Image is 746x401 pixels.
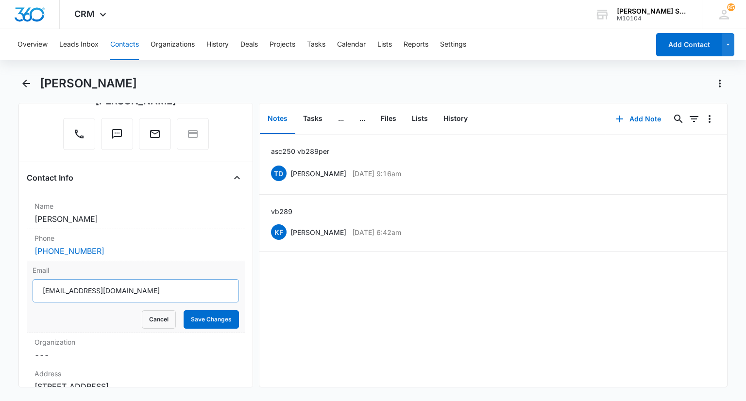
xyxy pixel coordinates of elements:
button: Lists [404,104,436,134]
p: [DATE] 9:16am [352,168,401,179]
button: ... [352,104,373,134]
button: Calendar [337,29,366,60]
button: Save Changes [184,310,239,329]
button: Deals [240,29,258,60]
p: asc 250 vb 2 89 per [271,146,329,156]
a: Email [139,133,171,141]
button: Close [229,170,245,185]
p: [DATE] 6:42am [352,227,401,237]
dd: [PERSON_NAME] [34,213,237,225]
button: Tasks [295,104,330,134]
button: Text [101,118,133,150]
label: Address [34,368,237,379]
span: 85 [727,3,735,11]
button: Cancel [142,310,176,329]
button: Leads Inbox [59,29,99,60]
a: Call [63,133,95,141]
button: History [206,29,229,60]
button: Add Note [606,107,671,131]
button: Email [139,118,171,150]
label: Name [34,201,237,211]
a: [PHONE_NUMBER] [34,245,104,257]
div: Name[PERSON_NAME] [27,197,244,229]
p: vb2 89 [271,206,292,217]
button: Organizations [151,29,195,60]
div: account id [617,15,688,22]
span: CRM [74,9,95,19]
label: Email [33,265,238,275]
button: Search... [671,111,686,127]
div: Phone[PHONE_NUMBER] [27,229,244,261]
button: Actions [712,76,728,91]
button: Notes [260,104,295,134]
span: TD [271,166,287,181]
button: Settings [440,29,466,60]
h4: Contact Info [27,172,73,184]
button: Back [18,76,34,91]
dd: --- [34,349,237,361]
button: Files [373,104,404,134]
div: notifications count [727,3,735,11]
div: Organization--- [27,333,244,365]
label: Organization [34,337,237,347]
button: Add Contact [656,33,722,56]
button: Lists [377,29,392,60]
button: Reports [404,29,428,60]
button: Filters [686,111,702,127]
div: Address[STREET_ADDRESS] [27,365,244,397]
label: Phone [34,233,237,243]
p: [PERSON_NAME] [290,227,346,237]
button: History [436,104,475,134]
p: [PERSON_NAME] [290,168,346,179]
button: Tasks [307,29,325,60]
dd: [STREET_ADDRESS] [34,381,237,392]
a: Text [101,133,133,141]
button: Contacts [110,29,139,60]
button: Call [63,118,95,150]
h1: [PERSON_NAME] [40,76,137,91]
button: ... [330,104,352,134]
button: Projects [270,29,295,60]
button: Overview [17,29,48,60]
span: KF [271,224,287,240]
div: account name [617,7,688,15]
input: Email [33,279,238,302]
button: Overflow Menu [702,111,717,127]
